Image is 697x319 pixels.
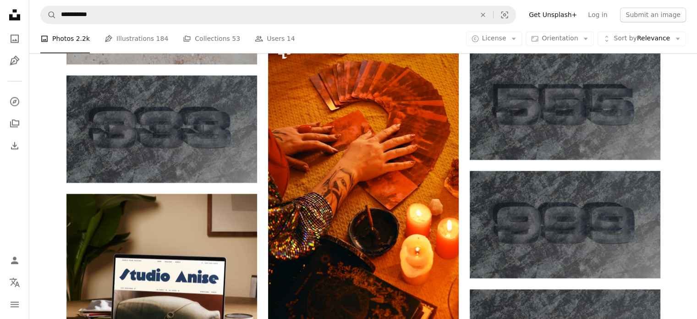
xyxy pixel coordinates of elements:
[526,31,594,46] button: Orientation
[466,31,522,46] button: License
[5,251,24,269] a: Log in / Sign up
[5,51,24,70] a: Illustrations
[614,34,670,43] span: Relevance
[470,220,660,229] a: A close up of a stone with the word peace carved into it
[470,102,660,110] a: A black and white photo of the number 55
[232,34,240,44] span: 53
[542,34,578,42] span: Orientation
[5,6,24,26] a: Home — Unsplash
[5,92,24,111] a: Explore
[5,273,24,291] button: Language
[41,6,56,23] button: Search Unsplash
[614,34,637,42] span: Sort by
[156,34,169,44] span: 184
[473,6,493,23] button: Clear
[268,175,459,183] a: a person's hands on a table surrounded by candles
[598,31,686,46] button: Sort byRelevance
[104,24,168,53] a: Illustrations 184
[470,171,660,278] img: A close up of a stone with the word peace carved into it
[5,136,24,155] a: Download History
[620,7,686,22] button: Submit an image
[470,52,660,160] img: A black and white photo of the number 55
[40,6,516,24] form: Find visuals sitewide
[183,24,240,53] a: Collections 53
[582,7,613,22] a: Log in
[66,125,257,133] a: A black and white photo of the word abcr
[287,34,295,44] span: 14
[5,29,24,48] a: Photos
[255,24,295,53] a: Users 14
[5,295,24,313] button: Menu
[66,75,257,183] img: A black and white photo of the word abcr
[5,114,24,133] a: Collections
[523,7,582,22] a: Get Unsplash+
[494,6,516,23] button: Visual search
[482,34,506,42] span: License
